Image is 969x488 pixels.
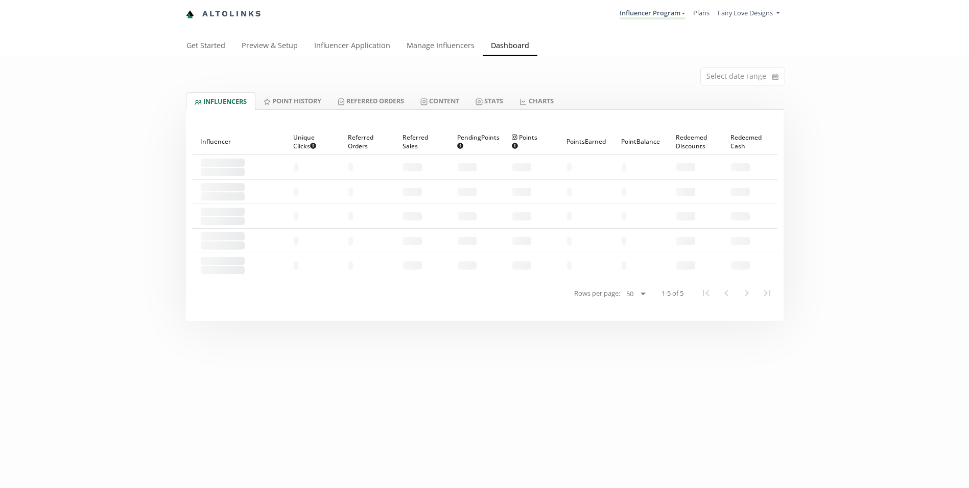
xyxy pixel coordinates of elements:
[693,8,710,17] a: Plans
[293,133,323,150] span: Unique Clicks
[730,212,750,221] span: - - - - - -
[255,92,329,109] a: Point HISTORY
[200,232,245,241] span: - - - - - - - - - - - - -
[403,187,422,196] span: - - - - - -
[403,212,422,221] span: - - - - - -
[718,8,779,20] a: Fairy Love Designs
[718,8,773,17] span: Fairy Love Designs
[621,236,627,246] span: - -
[348,163,353,172] span: - -
[293,163,299,172] span: - -
[457,261,477,270] span: - - - - - -
[730,163,750,172] span: - - - - - -
[730,187,750,196] span: - - - - - -
[483,36,537,57] a: Dashboard
[293,261,299,270] span: - -
[566,163,572,172] span: - -
[200,167,245,176] span: - -
[403,236,422,246] span: - - - - - -
[178,36,233,57] a: Get Started
[348,187,353,196] span: - -
[620,8,685,19] a: Influencer Program
[696,283,716,303] button: First Page
[348,261,353,270] span: - -
[403,128,441,154] div: Referred Sales
[676,236,696,246] span: - - - - - -
[403,261,422,270] span: - - - - - -
[512,236,532,246] span: - - - - - -
[200,265,245,275] span: - -
[457,133,500,150] span: Pending Points
[661,289,683,298] span: 1-5 of 5
[457,163,477,172] span: - - - - - -
[200,216,245,226] span: - -
[348,236,353,246] span: - -
[512,133,542,150] span: Points
[511,92,561,109] a: CHARTS
[329,92,412,109] a: Referred Orders
[200,241,245,250] span: - -
[676,128,714,154] div: Redeemed Discounts
[233,36,306,57] a: Preview & Setup
[293,236,299,246] span: - -
[676,261,696,270] span: - - - - - -
[621,163,627,172] span: - -
[403,163,422,172] span: - - - - - -
[676,212,696,221] span: - - - - - -
[566,261,572,270] span: - -
[348,128,386,154] div: Referred Orders
[200,192,245,201] span: - -
[186,10,194,18] img: favicon-32x32.png
[412,92,467,109] a: Content
[200,256,245,265] span: - - - - - - - - - - - - -
[676,187,696,196] span: - - - - - -
[730,128,769,154] div: Redeemed Cash
[457,187,477,196] span: - - - - - -
[467,92,511,109] a: Stats
[574,289,620,298] span: Rows per page:
[293,212,299,221] span: - -
[566,236,572,246] span: - -
[737,283,757,303] button: Next Page
[186,6,263,23] a: Altolinks
[757,283,777,303] button: Last Page
[566,187,572,196] span: - -
[200,207,245,216] span: - - - - - - - - - - - - -
[398,36,483,57] a: Manage Influencers
[306,36,398,57] a: Influencer Application
[730,236,750,246] span: - - - - - -
[566,212,572,221] span: - -
[730,261,750,270] span: - - - - - -
[512,187,532,196] span: - - - - - -
[621,128,659,154] div: Point Balance
[621,187,627,196] span: - -
[772,72,778,82] svg: calendar
[676,163,696,172] span: - - - - - -
[457,236,477,246] span: - - - - - -
[457,212,477,221] span: - - - - - -
[293,187,299,196] span: - -
[348,212,353,221] span: - -
[186,92,255,110] a: INFLUENCERS
[621,212,627,221] span: - -
[512,261,532,270] span: - - - - - -
[622,287,649,300] select: Rows per page:
[200,158,245,167] span: - - - - - - - - - - - - -
[200,128,277,154] div: Influencer
[512,212,532,221] span: - - - - - -
[200,183,245,192] span: - - - - - - - - - - - - -
[566,128,605,154] div: Points Earned
[621,261,627,270] span: - -
[512,163,532,172] span: - - - - - -
[716,283,737,303] button: Previous Page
